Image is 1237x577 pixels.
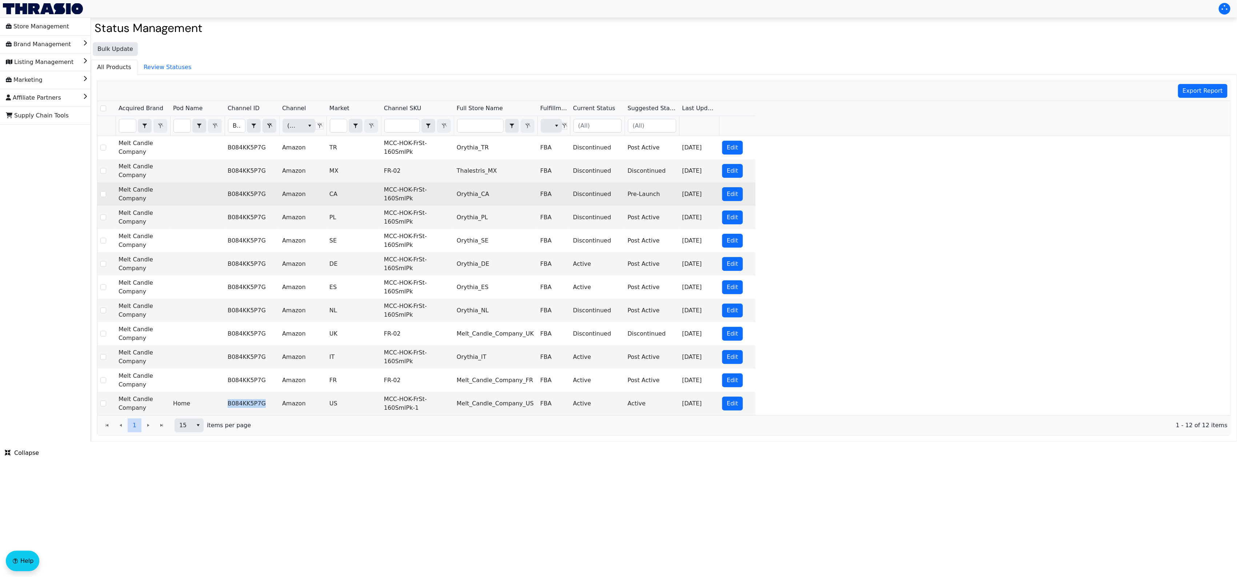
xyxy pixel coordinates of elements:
[100,354,106,360] input: Select Row
[537,369,570,392] td: FBA
[722,234,743,248] button: Edit
[505,119,519,133] span: Choose Operator
[679,299,719,322] td: [DATE]
[454,322,537,345] td: Melt_Candle_Company_UK
[381,183,454,206] td: MCC-HOK-FrSt-160SmlPk
[327,136,381,159] td: TR
[628,104,676,113] span: Suggested Status
[551,119,562,132] button: select
[329,104,349,113] span: Market
[116,116,170,136] th: Filter
[628,119,676,132] input: (All)
[257,421,1228,430] span: 1 - 12 of 12 items
[6,21,69,32] span: Store Management
[225,229,279,252] td: B084KK5P7G
[116,299,170,322] td: Melt Candle Company
[381,229,454,252] td: MCC-HOK-FrSt-160SmlPk
[95,21,1233,35] h2: Status Management
[381,322,454,345] td: FR-02
[192,119,206,133] span: Choose Operator
[279,183,327,206] td: Amazon
[454,136,537,159] td: Orythia_TR
[625,159,679,183] td: Discontinued
[454,276,537,299] td: Orythia_ES
[207,421,251,430] span: items per page
[91,60,137,75] span: All Products
[625,136,679,159] td: Post Active
[97,415,1230,435] div: Page 1 of 1
[279,322,327,345] td: Amazon
[138,119,151,132] button: select
[454,345,537,369] td: Orythia_IT
[279,136,327,159] td: Amazon
[537,116,570,136] th: Filter
[679,345,719,369] td: [DATE]
[537,159,570,183] td: FBA
[97,45,133,53] span: Bulk Update
[349,119,363,133] span: Choose Operator
[537,252,570,276] td: FBA
[454,159,537,183] td: Thalestris_MX
[116,392,170,415] td: Melt Candle Company
[133,421,136,430] span: 1
[128,418,141,432] button: Page 1
[679,229,719,252] td: [DATE]
[327,183,381,206] td: CA
[722,327,743,341] button: Edit
[454,369,537,392] td: Melt_Candle_Company_FR
[20,557,33,565] span: Help
[279,276,327,299] td: Amazon
[454,392,537,415] td: Melt_Candle_Company_US
[384,104,421,113] span: Channel SKU
[727,213,738,222] span: Edit
[225,159,279,183] td: B084KK5P7G
[228,119,245,132] input: Filter
[422,119,435,132] button: select
[679,369,719,392] td: [DATE]
[116,229,170,252] td: Melt Candle Company
[225,369,279,392] td: B084KK5P7G
[330,119,347,132] input: Filter
[327,322,381,345] td: UK
[625,299,679,322] td: Post Active
[304,119,315,132] button: select
[381,252,454,276] td: MCC-HOK-FrSt-160SmlPk
[279,345,327,369] td: Amazon
[679,392,719,415] td: [DATE]
[570,276,625,299] td: Active
[381,206,454,229] td: MCC-HOK-FrSt-160SmlPk
[457,119,503,132] input: Filter
[722,397,743,410] button: Edit
[116,276,170,299] td: Melt Candle Company
[381,392,454,415] td: MCC-HOK-FrSt-160SmlPk-1
[537,229,570,252] td: FBA
[3,3,83,14] img: Thrasio Logo
[5,449,39,457] span: Collapse
[505,119,519,132] button: select
[225,206,279,229] td: B084KK5P7G
[574,119,621,132] input: (All)
[722,373,743,387] button: Edit
[247,119,261,133] span: Choose Operator
[537,392,570,415] td: FBA
[540,104,567,113] span: Fulfillment
[570,206,625,229] td: Discontinued
[537,276,570,299] td: FBA
[454,183,537,206] td: Orythia_CA
[727,143,738,152] span: Edit
[116,252,170,276] td: Melt Candle Company
[225,252,279,276] td: B084KK5P7G
[225,345,279,369] td: B084KK5P7G
[282,104,306,113] span: Channel
[100,308,106,313] input: Select Row
[119,119,136,132] input: Filter
[225,322,279,345] td: B084KK5P7G
[174,119,191,132] input: Filter
[119,104,163,113] span: Acquired Brand
[173,104,203,113] span: Pod Name
[279,159,327,183] td: Amazon
[327,252,381,276] td: DE
[327,276,381,299] td: ES
[454,116,537,136] th: Filter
